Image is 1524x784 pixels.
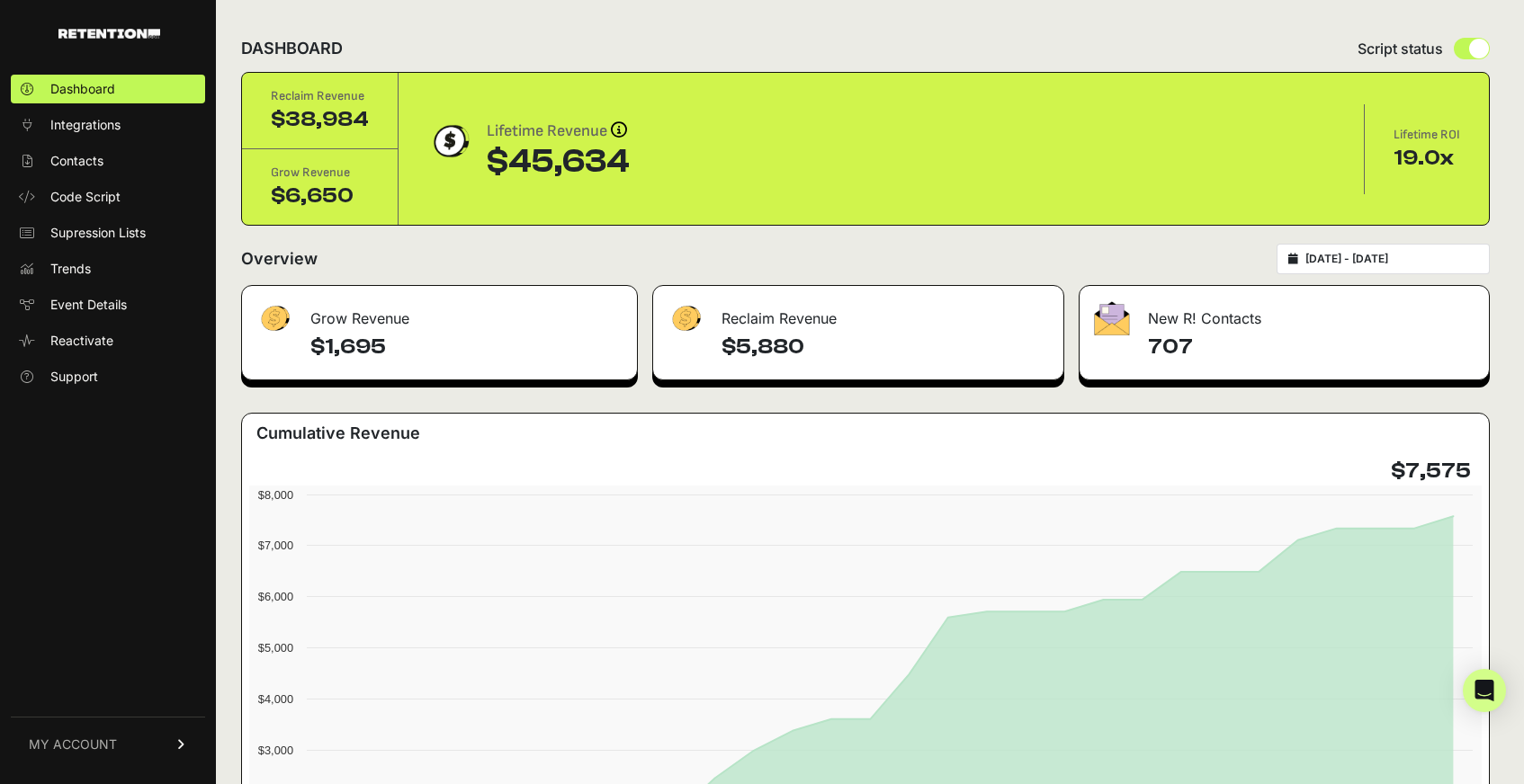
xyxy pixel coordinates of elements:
[310,333,623,361] h4: $1,695
[487,119,630,144] div: Lifetime Revenue
[50,188,121,206] span: Code Script
[271,182,369,210] div: $6,650
[242,286,637,340] div: Grow Revenue
[50,116,121,134] span: Integrations
[1394,144,1460,173] div: 19.0x
[11,147,205,175] a: Contacts
[50,368,98,386] span: Support
[58,29,160,39] img: Retention.com
[271,105,369,134] div: $38,984
[241,36,343,61] h2: DASHBOARD
[487,144,630,180] div: $45,634
[427,119,472,164] img: dollar-coin-05c43ed7efb7bc0c12610022525b4bbbb207c7efeef5aecc26f025e68dcafac9.png
[11,717,205,771] a: MY ACCOUNT
[256,301,292,336] img: fa-dollar-13500eef13a19c4ab2b9ed9ad552e47b0d9fc28b02b83b90ba0e00f96d6372e9.png
[241,246,318,272] h2: Overview
[11,362,205,391] a: Support
[11,111,205,139] a: Integrations
[1148,333,1475,361] h4: 707
[11,218,205,247] a: Supression Lists
[1358,38,1443,59] span: Script status
[256,421,420,446] h3: Cumulative Revenue
[258,641,293,655] text: $5,000
[271,164,369,182] div: Grow Revenue
[1391,457,1471,486] h4: $7,575
[50,80,115,98] span: Dashboard
[258,539,293,552] text: $7,000
[653,286,1064,340] div: Reclaim Revenue
[258,744,293,757] text: $3,000
[11,326,205,355] a: Reactivate
[29,735,117,753] span: MY ACCOUNT
[1094,301,1130,335] img: fa-envelope-19ae18322b30453b285274b1b8af3d052b27d846a4fbe8435d1a52b978f639a2.png
[50,224,146,242] span: Supression Lists
[50,260,91,278] span: Trends
[1463,669,1506,712] div: Open Intercom Messenger
[1080,286,1489,340] div: New R! Contacts
[11,183,205,211] a: Code Script
[50,152,103,170] span: Contacts
[258,692,293,706] text: $4,000
[11,75,205,103] a: Dashboard
[668,301,704,336] img: fa-dollar-13500eef13a19c4ab2b9ed9ad552e47b0d9fc28b02b83b90ba0e00f96d6372e9.png
[722,333,1050,361] h4: $5,880
[50,332,113,350] span: Reactivate
[258,488,293,502] text: $8,000
[11,254,205,283] a: Trends
[11,290,205,319] a: Event Details
[271,87,369,105] div: Reclaim Revenue
[258,590,293,603] text: $6,000
[50,296,127,314] span: Event Details
[1394,126,1460,144] div: Lifetime ROI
